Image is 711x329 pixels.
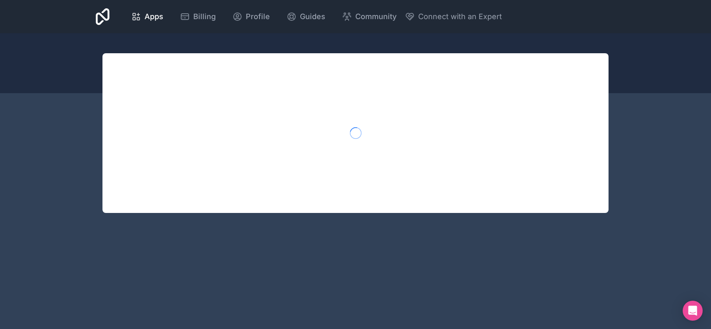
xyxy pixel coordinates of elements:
a: Guides [280,7,332,26]
a: Billing [173,7,222,26]
span: Guides [300,11,325,22]
span: Profile [246,11,270,22]
a: Community [335,7,403,26]
span: Connect with an Expert [418,11,502,22]
a: Apps [125,7,170,26]
span: Apps [145,11,163,22]
div: Open Intercom Messenger [683,301,703,321]
button: Connect with an Expert [405,11,502,22]
span: Community [355,11,397,22]
span: Billing [193,11,216,22]
a: Profile [226,7,277,26]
